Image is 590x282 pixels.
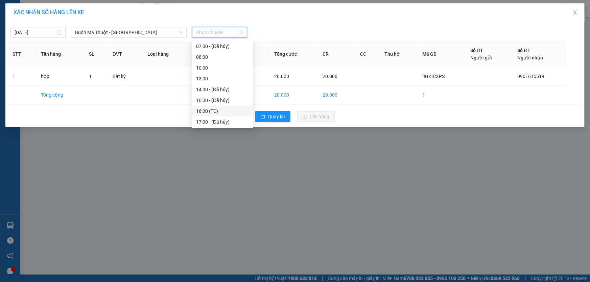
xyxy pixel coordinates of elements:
span: Số ĐT [470,48,483,53]
th: Thu hộ [379,41,417,67]
span: 20.000 [274,74,289,79]
td: hộp [36,67,84,86]
th: Mã GD [417,41,465,67]
td: 1 [417,86,465,104]
span: rollback [261,114,265,120]
span: Số ĐT [518,48,530,53]
td: 20.000 [317,86,355,104]
span: 20.000 [323,74,338,79]
span: down [179,30,183,34]
input: 15/10/2025 [15,29,55,36]
span: XÁC NHẬN SỐ HÀNG LÊN XE [14,9,84,16]
div: 07:00 - (Đã hủy) [196,43,249,50]
span: 1 [89,74,92,79]
div: 13:00 [196,75,249,82]
span: Người nhận [518,55,543,60]
span: Người gửi [470,55,492,60]
button: rollbackQuay lại [255,111,290,122]
td: 1 [7,67,36,86]
th: CR [317,41,355,67]
th: Loại hàng [142,41,189,67]
td: Tổng cộng [36,86,84,104]
button: Close [566,3,585,22]
div: 10:00 [196,64,249,72]
div: 14:00 - (Đã hủy) [196,86,249,93]
th: Tổng cước [269,41,317,67]
div: 17:00 - (Đã hủy) [196,118,249,126]
th: STT [7,41,36,67]
th: Ghi chú [189,41,228,67]
div: 16:30 (TC) [196,107,249,115]
span: Chọn chuyến [196,27,243,37]
div: 16:00 - (Đã hủy) [196,97,249,104]
th: Tên hàng [36,41,84,67]
span: 3GKICXPS [422,74,445,79]
div: 08:00 [196,53,249,61]
td: Bất kỳ [107,67,142,86]
th: SL [84,41,107,67]
span: 0901615519 [518,74,545,79]
th: ĐVT [107,41,142,67]
span: Buôn Ma Thuột - Gia Nghĩa [75,27,183,37]
button: uploadLên hàng [297,111,335,122]
th: CC [355,41,379,67]
span: close [572,10,578,15]
span: Quay lại [268,113,285,120]
td: 20.000 [269,86,317,104]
